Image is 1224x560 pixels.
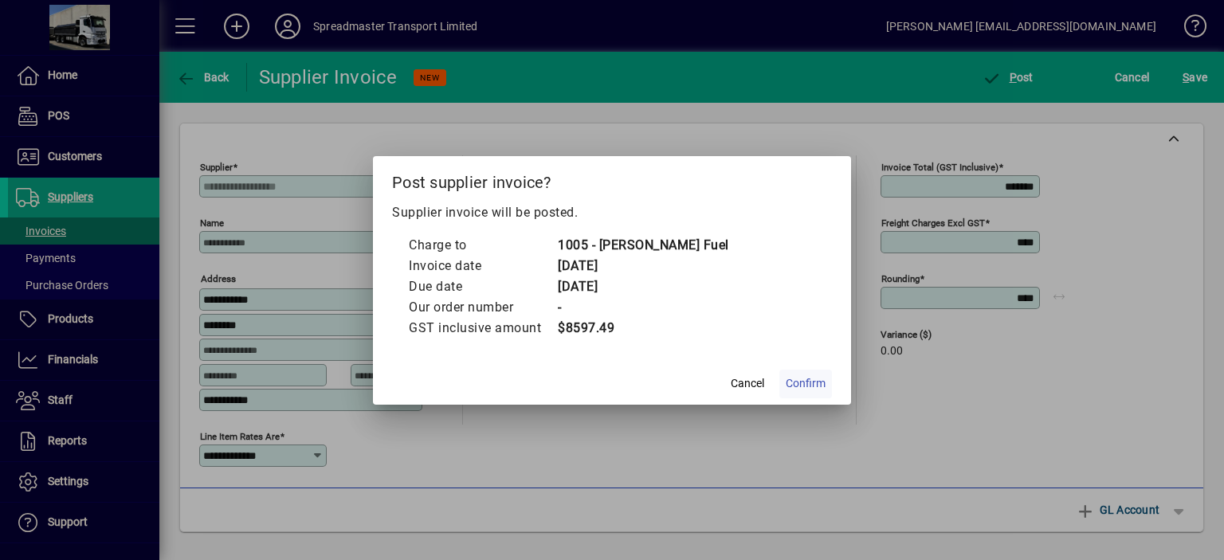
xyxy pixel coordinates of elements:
td: $8597.49 [557,318,729,339]
span: Cancel [731,375,764,392]
td: [DATE] [557,256,729,276]
button: Confirm [779,370,832,398]
td: [DATE] [557,276,729,297]
span: Confirm [786,375,826,392]
td: Charge to [408,235,557,256]
button: Cancel [722,370,773,398]
td: 1005 - [PERSON_NAME] Fuel [557,235,729,256]
td: Invoice date [408,256,557,276]
h2: Post supplier invoice? [373,156,851,202]
td: GST inclusive amount [408,318,557,339]
td: Our order number [408,297,557,318]
p: Supplier invoice will be posted. [392,203,832,222]
td: Due date [408,276,557,297]
td: - [557,297,729,318]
